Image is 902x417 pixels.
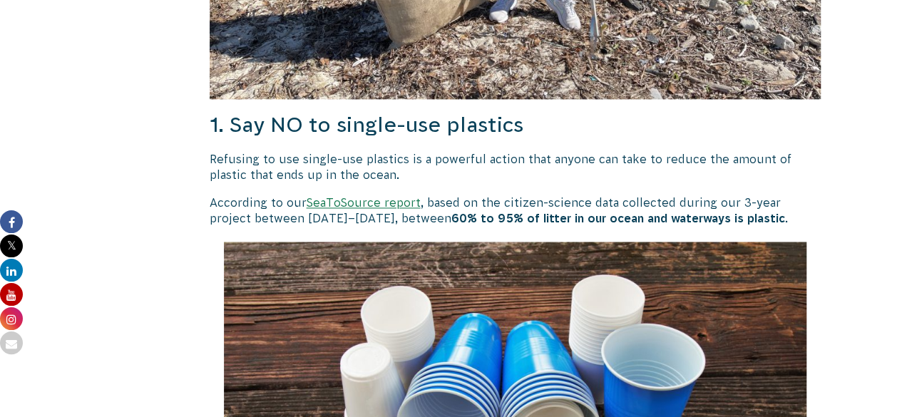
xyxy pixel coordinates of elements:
[307,196,421,209] a: SeaToSource report
[210,195,821,227] p: According to our , based on the citizen-science data collected during our 3-year project between ...
[210,110,821,140] h3: 1. Say NO to single-use plastics
[210,151,821,183] p: Refusing to use single-use plastics is a powerful action that anyone can take to reduce the amoun...
[498,212,785,225] strong: 95% of litter in our ocean and waterways is plastic
[451,212,494,225] strong: 60% to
